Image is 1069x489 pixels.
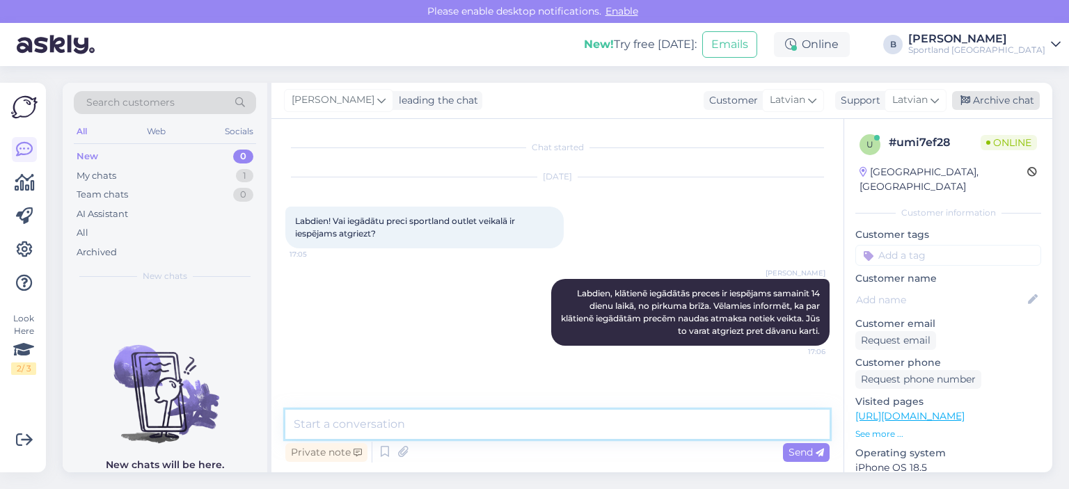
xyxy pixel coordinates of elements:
div: Archived [77,246,117,259]
div: Archive chat [952,91,1040,110]
span: Send [789,446,824,458]
div: Try free [DATE]: [584,36,697,53]
p: iPhone OS 18.5 [855,460,1041,475]
div: [PERSON_NAME] [908,33,1045,45]
div: Look Here [11,312,36,375]
img: No chats [63,320,267,445]
div: Support [835,93,880,108]
span: Search customers [86,95,175,110]
p: New chats will be here. [106,458,224,472]
div: B [883,35,903,54]
div: My chats [77,169,116,183]
div: Customer [704,93,758,108]
div: New [77,150,98,163]
button: Emails [702,31,757,58]
div: Socials [222,122,256,141]
p: Visited pages [855,394,1041,409]
span: Labdien, klātienē iegādātās preces ir iespējams samainīt 14 dienu laikā, no pirkuma brīža. Vēlami... [561,288,822,336]
p: See more ... [855,428,1041,440]
div: 0 [233,150,253,163]
div: Private note [285,443,367,462]
span: [PERSON_NAME] [292,93,374,108]
div: [GEOGRAPHIC_DATA], [GEOGRAPHIC_DATA] [860,165,1027,194]
div: Customer information [855,207,1041,219]
div: # umi7ef28 [889,134,981,151]
span: Labdien! Vai iegādātu preci sportland outlet veikalā ir iespējams atgriezt? [295,216,517,239]
input: Add a tag [855,245,1041,266]
span: Latvian [770,93,805,108]
span: 17:05 [290,249,342,259]
span: u [866,139,873,150]
div: Online [774,32,850,57]
div: 1 [236,169,253,183]
p: Customer phone [855,355,1041,370]
a: [URL][DOMAIN_NAME] [855,410,965,422]
div: Chat started [285,141,830,154]
div: All [74,122,90,141]
span: [PERSON_NAME] [766,268,825,278]
span: Latvian [892,93,928,108]
p: Customer name [855,271,1041,286]
div: Request phone number [855,370,981,389]
p: Customer tags [855,227,1041,242]
span: Enable [601,5,642,17]
div: leading the chat [393,93,478,108]
div: AI Assistant [77,207,128,221]
div: All [77,226,88,240]
span: Online [981,135,1037,150]
p: Operating system [855,446,1041,460]
div: Request email [855,331,936,350]
span: 17:06 [773,346,825,357]
div: Web [144,122,168,141]
div: Sportland [GEOGRAPHIC_DATA] [908,45,1045,56]
b: New! [584,38,614,51]
span: New chats [143,270,187,282]
img: Askly Logo [11,94,38,120]
div: Team chats [77,188,128,202]
input: Add name [856,292,1025,307]
div: 2 / 3 [11,362,36,375]
p: Customer email [855,316,1041,331]
a: [PERSON_NAME]Sportland [GEOGRAPHIC_DATA] [908,33,1061,56]
div: 0 [233,188,253,202]
div: [DATE] [285,170,830,183]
